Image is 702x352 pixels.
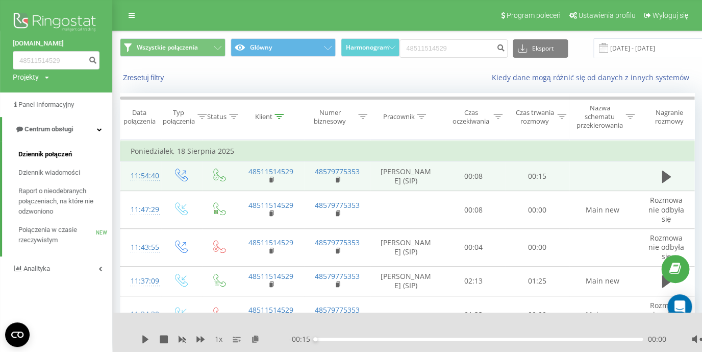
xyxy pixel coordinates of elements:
div: Nagranie rozmowy [644,108,694,126]
div: Accessibility label [313,337,317,341]
span: Raport o nieodebranych połączeniach, na które nie odzwoniono [18,186,107,217]
td: Main new [569,296,636,334]
a: 48579775353 [315,271,360,281]
button: Open CMP widget [5,322,30,347]
a: 48579775353 [315,167,360,176]
a: 48511514529 [248,238,293,247]
span: - 00:15 [289,334,315,344]
div: Projekty [13,72,39,82]
td: [PERSON_NAME] (SIP) [370,266,442,296]
td: 00:04 [442,229,506,267]
div: Czas oczekiwania [450,108,491,126]
td: 00:08 [442,161,506,191]
input: Wyszukiwanie według numeru [399,39,508,58]
td: 00:00 [506,191,569,229]
span: Ustawienia profilu [578,11,635,19]
a: Połączenia w czasie rzeczywistymNEW [18,221,112,249]
a: Dziennik wiadomości [18,163,112,182]
button: Główny [231,38,336,57]
button: Harmonogram [341,38,399,57]
td: Main new [569,191,636,229]
a: Dziennik połączeń [18,145,112,163]
span: Rozmowa nie odbyła się [648,233,684,261]
a: 48511514529 [248,271,293,281]
div: Klient [255,112,272,121]
td: 00:15 [506,161,569,191]
span: Dziennik połączeń [18,149,72,159]
td: 00:00 [506,296,569,334]
div: 11:47:29 [131,200,151,220]
div: 11:34:39 [131,304,151,324]
a: 48579775353 [315,200,360,210]
input: Wyszukiwanie według numeru [13,51,99,69]
div: Czas trwania rozmowy [514,108,555,126]
span: Połączenia w czasie rzeczywistym [18,225,96,245]
td: [PERSON_NAME] (SIP) [370,229,442,267]
button: Wszystkie połączenia [120,38,225,57]
span: Harmonogram [345,44,388,51]
span: Rozmowa nie odbyła się [648,195,684,223]
span: Panel Informacyjny [18,101,74,108]
div: Typ połączenia [163,108,195,126]
a: 48511514529 [248,305,293,315]
td: 00:00 [506,229,569,267]
div: Data połączenia [120,108,158,126]
td: [PERSON_NAME] (SIP) [370,161,442,191]
button: Zresetuj filtry [120,73,169,82]
td: 02:13 [442,266,506,296]
div: 11:43:55 [131,238,151,257]
img: Ringostat logo [13,10,99,36]
a: Raport o nieodebranych połączeniach, na które nie odzwoniono [18,182,112,221]
span: 00:00 [648,334,666,344]
div: Pracownik [383,112,414,121]
span: 1 x [215,334,222,344]
div: Numer biznesowy [304,108,356,126]
a: [DOMAIN_NAME] [13,38,99,49]
div: 11:37:09 [131,271,151,291]
span: Centrum obsługi [24,125,73,133]
span: Program poleceń [506,11,560,19]
a: 48579775353 [315,238,360,247]
a: 48511514529 [248,200,293,210]
span: Wyloguj się [652,11,688,19]
a: Centrum obsługi [2,117,112,142]
span: Wszystkie połączenia [137,43,198,52]
td: 00:08 [442,191,506,229]
div: 11:54:40 [131,166,151,186]
span: Rozmowa nie odbyła się [648,300,684,328]
td: 01:33 [442,296,506,334]
a: 48579775353 [315,305,360,315]
div: Open Intercom Messenger [667,294,692,319]
td: Main new [569,266,636,296]
span: Analityka [23,265,50,272]
a: Kiedy dane mogą różnić się od danych z innych systemów [491,73,694,82]
div: Status [207,112,227,121]
div: Nazwa schematu przekierowania [576,104,623,130]
td: 01:25 [506,266,569,296]
button: Eksport [513,39,568,58]
a: 48511514529 [248,167,293,176]
span: Dziennik wiadomości [18,168,80,178]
